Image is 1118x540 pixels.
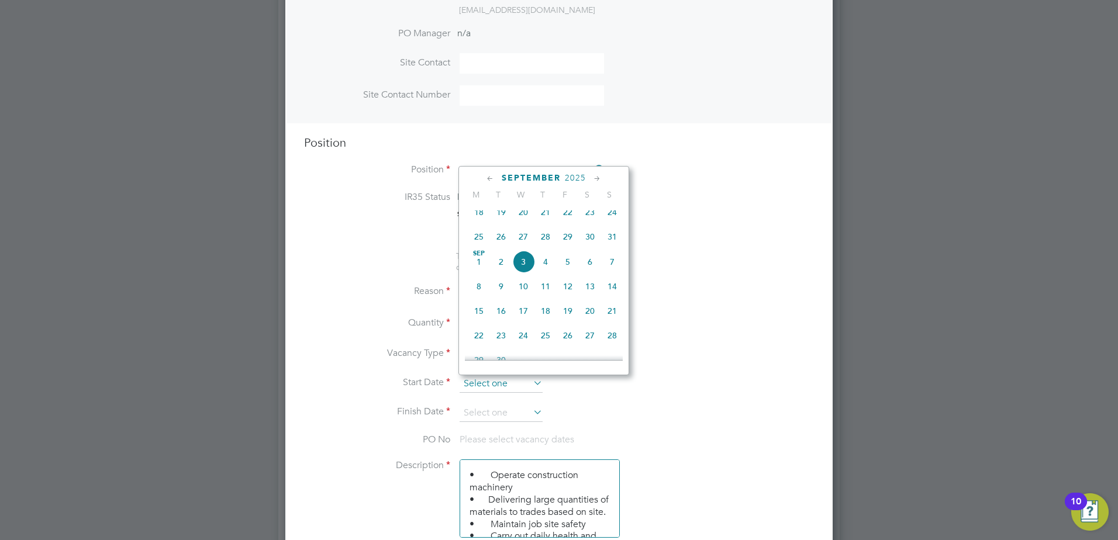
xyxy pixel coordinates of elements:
[557,300,579,322] span: 19
[304,191,450,203] label: IR35 Status
[304,434,450,446] label: PO No
[509,189,532,200] span: W
[512,251,534,273] span: 3
[460,434,574,445] span: Please select vacancy dates
[598,189,620,200] span: S
[304,89,450,101] label: Site Contact Number
[468,275,490,297] span: 8
[579,300,601,322] span: 20
[490,201,512,223] span: 19
[532,189,554,200] span: T
[601,201,623,223] span: 24
[468,300,490,322] span: 15
[557,275,579,297] span: 12
[465,189,487,200] span: M
[468,251,490,257] span: Sep
[490,226,512,248] span: 26
[512,226,534,248] span: 27
[554,189,576,200] span: F
[512,275,534,297] span: 10
[457,27,471,39] span: n/a
[468,324,490,347] span: 22
[304,406,450,418] label: Finish Date
[534,201,557,223] span: 21
[490,324,512,347] span: 23
[304,27,450,40] label: PO Manager
[579,324,601,347] span: 27
[304,376,450,389] label: Start Date
[304,459,450,472] label: Description
[468,251,490,273] span: 1
[1071,493,1109,531] button: Open Resource Center, 10 new notifications
[456,251,614,272] span: The status determination for this position can be updated after creating the vacancy
[304,285,450,297] label: Reason
[490,349,512,371] span: 30
[512,324,534,347] span: 24
[457,191,503,202] span: Inside IR35
[502,173,561,183] span: September
[460,404,543,422] input: Select one
[601,300,623,322] span: 21
[534,226,557,248] span: 28
[304,135,814,150] h3: Position
[490,275,512,297] span: 9
[557,324,579,347] span: 26
[490,251,512,273] span: 2
[579,275,601,297] span: 13
[557,251,579,273] span: 5
[601,324,623,347] span: 28
[460,162,604,179] input: Search for...
[468,349,490,371] span: 29
[487,189,509,200] span: T
[468,201,490,223] span: 18
[576,189,598,200] span: S
[565,173,586,183] span: 2025
[304,347,450,359] label: Vacancy Type
[534,251,557,273] span: 4
[557,201,579,223] span: 22
[304,164,450,176] label: Position
[557,226,579,248] span: 29
[468,226,490,248] span: 25
[534,300,557,322] span: 18
[534,275,557,297] span: 11
[534,324,557,347] span: 25
[601,275,623,297] span: 14
[579,251,601,273] span: 6
[304,57,450,69] label: Site Contact
[459,5,595,15] span: [EMAIL_ADDRESS][DOMAIN_NAME]
[490,300,512,322] span: 16
[460,375,543,393] input: Select one
[579,201,601,223] span: 23
[512,300,534,322] span: 17
[601,226,623,248] span: 31
[457,210,564,218] strong: Status Determination Statement
[304,317,450,329] label: Quantity
[601,251,623,273] span: 7
[512,201,534,223] span: 20
[1071,501,1081,517] div: 10
[579,226,601,248] span: 30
